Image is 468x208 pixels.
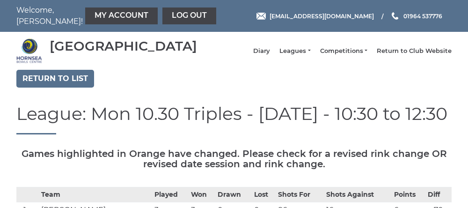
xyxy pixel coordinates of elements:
h5: Games highlighted in Orange have changed. Please check for a revised rink change OR revised date ... [16,149,452,169]
th: Team [39,187,152,202]
a: Return to Club Website [377,47,452,55]
h1: League: Mon 10.30 Triples - [DATE] - 10:30 to 12:30 [16,104,452,134]
th: Played [152,187,189,202]
th: Drawn [215,187,252,202]
a: Phone us 01964 537776 [390,12,442,21]
th: Diff [425,187,452,202]
a: Log out [162,7,216,24]
a: Competitions [320,47,367,55]
a: Return to list [16,70,94,88]
th: Shots Against [324,187,392,202]
span: 01964 537776 [403,12,442,19]
th: Lost [252,187,276,202]
img: Phone us [392,12,398,20]
span: [EMAIL_ADDRESS][DOMAIN_NAME] [270,12,374,19]
th: Shots For [276,187,323,202]
a: Diary [253,47,270,55]
a: Leagues [279,47,310,55]
img: Hornsea Bowls Centre [16,38,42,64]
div: [GEOGRAPHIC_DATA] [50,39,197,53]
nav: Welcome, [PERSON_NAME]! [16,5,190,27]
th: Won [189,187,215,202]
a: Email [EMAIL_ADDRESS][DOMAIN_NAME] [256,12,374,21]
a: My Account [85,7,158,24]
img: Email [256,13,266,20]
th: Points [392,187,426,202]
